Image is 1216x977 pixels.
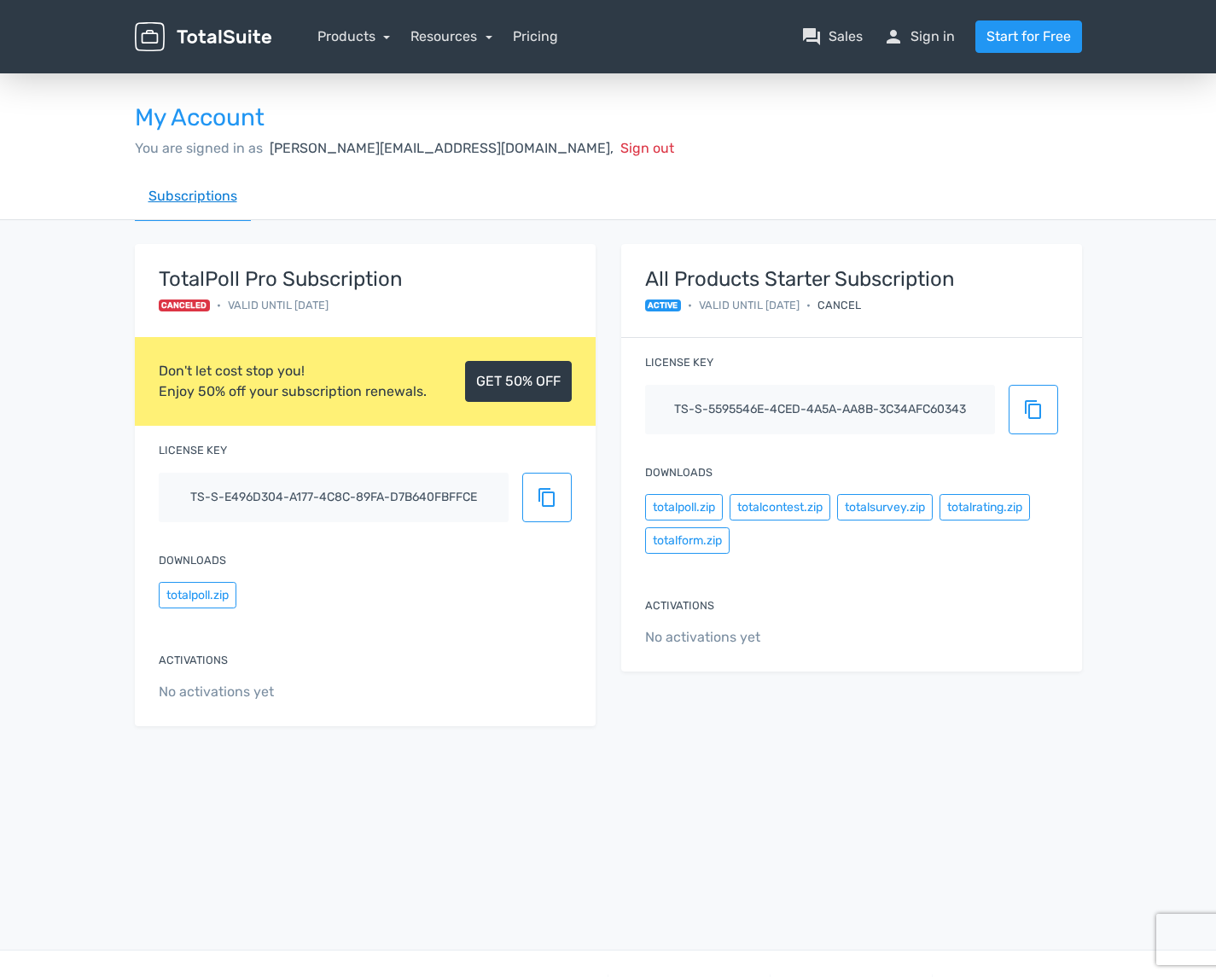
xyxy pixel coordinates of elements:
button: totalcontest.zip [730,494,830,520]
label: Activations [645,597,714,614]
span: active [645,299,682,311]
a: personSign in [883,26,955,47]
span: Canceled [159,299,211,311]
span: [PERSON_NAME][EMAIL_ADDRESS][DOMAIN_NAME], [270,140,614,156]
span: You are signed in as [135,140,263,156]
a: Start for Free [975,20,1082,53]
span: Valid until [DATE] [699,297,800,313]
span: person [883,26,904,47]
button: totalpoll.zip [645,494,723,520]
span: question_answer [801,26,822,47]
a: Pricing [513,26,558,47]
button: totalpoll.zip [159,582,236,608]
img: TotalSuite for WordPress [135,22,271,52]
span: Sign out [620,140,674,156]
label: License key [645,354,713,370]
div: Don't let cost stop you! Enjoy 50% off your subscription renewals. [159,361,427,402]
a: Products [317,28,391,44]
span: content_copy [1023,399,1044,420]
span: • [806,297,811,313]
span: • [688,297,692,313]
button: totalsurvey.zip [837,494,933,520]
span: content_copy [537,487,557,508]
label: Downloads [645,464,713,480]
h3: My Account [135,105,1082,131]
a: GET 50% OFF [465,361,572,402]
strong: All Products Starter Subscription [645,268,955,290]
a: question_answerSales [801,26,863,47]
div: Cancel [817,297,861,313]
span: Valid until [DATE] [228,297,329,313]
span: • [217,297,221,313]
button: content_copy [522,473,572,522]
label: License key [159,442,227,458]
button: totalform.zip [645,527,730,554]
button: content_copy [1009,385,1058,434]
a: Subscriptions [135,172,251,221]
button: totalrating.zip [940,494,1030,520]
strong: TotalPoll Pro Subscription [159,268,403,290]
span: No activations yet [645,627,1058,648]
span: No activations yet [159,682,572,702]
a: Resources [410,28,492,44]
label: Activations [159,652,228,668]
label: Downloads [159,552,226,568]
